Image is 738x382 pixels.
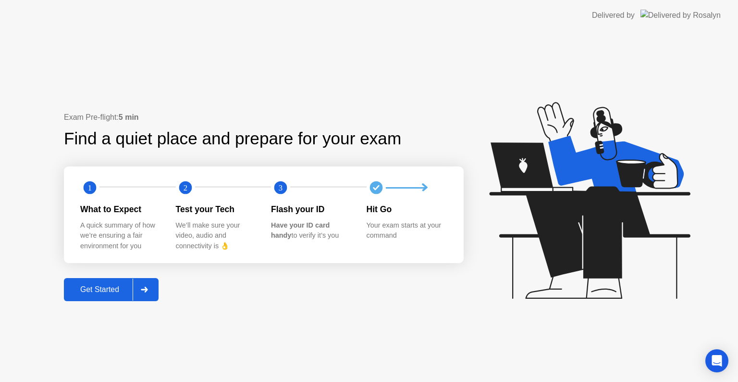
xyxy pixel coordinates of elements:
div: Flash your ID [271,203,351,216]
div: We’ll make sure your video, audio and connectivity is 👌 [176,220,256,252]
div: Your exam starts at your command [367,220,447,241]
div: Open Intercom Messenger [705,349,728,372]
b: Have your ID card handy [271,221,330,240]
div: Find a quiet place and prepare for your exam [64,126,403,152]
div: Get Started [67,285,133,294]
div: Hit Go [367,203,447,216]
div: Exam Pre-flight: [64,112,464,123]
text: 3 [279,183,283,192]
text: 1 [88,183,92,192]
div: to verify it’s you [271,220,351,241]
div: A quick summary of how we’re ensuring a fair environment for you [80,220,160,252]
div: Test your Tech [176,203,256,216]
div: What to Expect [80,203,160,216]
img: Delivered by Rosalyn [640,10,721,21]
text: 2 [183,183,187,192]
button: Get Started [64,278,159,301]
div: Delivered by [592,10,635,21]
b: 5 min [119,113,139,121]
